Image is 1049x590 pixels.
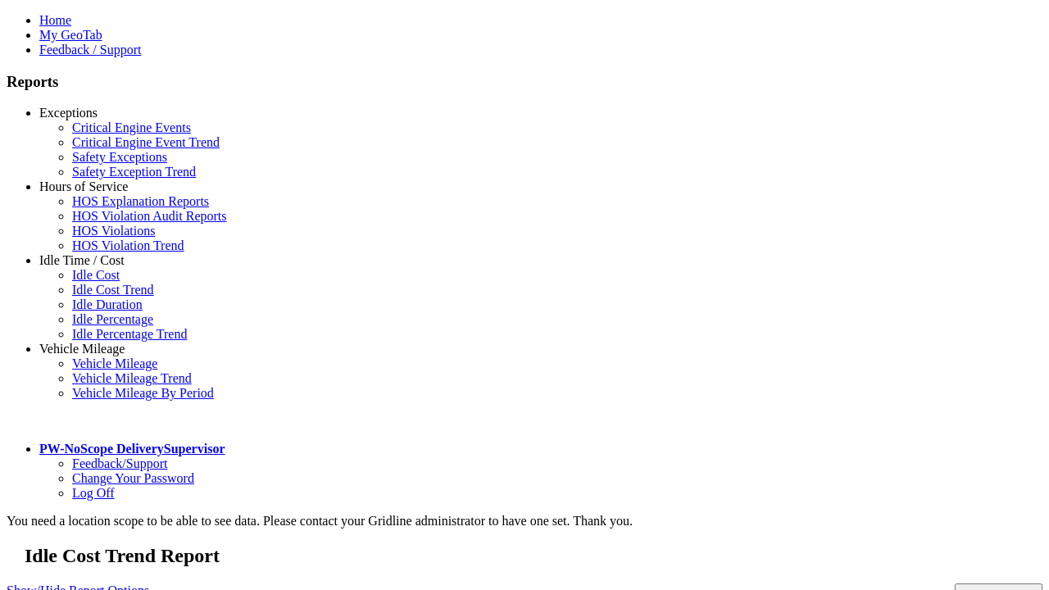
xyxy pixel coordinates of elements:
[72,327,187,341] a: Idle Percentage Trend
[72,471,194,485] a: Change Your Password
[25,545,1042,567] h2: Idle Cost Trend Report
[72,209,227,223] a: HOS Violation Audit Reports
[7,73,1042,91] h3: Reports
[72,312,153,326] a: Idle Percentage
[72,268,120,282] a: Idle Cost
[72,371,192,385] a: Vehicle Mileage Trend
[7,514,1042,529] div: You need a location scope to be able to see data. Please contact your Gridline administrator to h...
[72,165,196,179] a: Safety Exception Trend
[39,13,71,27] a: Home
[72,120,191,134] a: Critical Engine Events
[72,297,143,311] a: Idle Duration
[39,28,102,42] a: My GeoTab
[39,253,125,267] a: Idle Time / Cost
[39,442,225,456] a: PW-NoScope DeliverySupervisor
[72,283,154,297] a: Idle Cost Trend
[39,106,98,120] a: Exceptions
[72,150,167,164] a: Safety Exceptions
[72,386,214,400] a: Vehicle Mileage By Period
[72,486,115,500] a: Log Off
[72,238,184,252] a: HOS Violation Trend
[72,456,167,470] a: Feedback/Support
[39,43,141,57] a: Feedback / Support
[39,342,125,356] a: Vehicle Mileage
[72,194,209,208] a: HOS Explanation Reports
[39,179,128,193] a: Hours of Service
[72,356,157,370] a: Vehicle Mileage
[72,135,220,149] a: Critical Engine Event Trend
[72,224,155,238] a: HOS Violations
